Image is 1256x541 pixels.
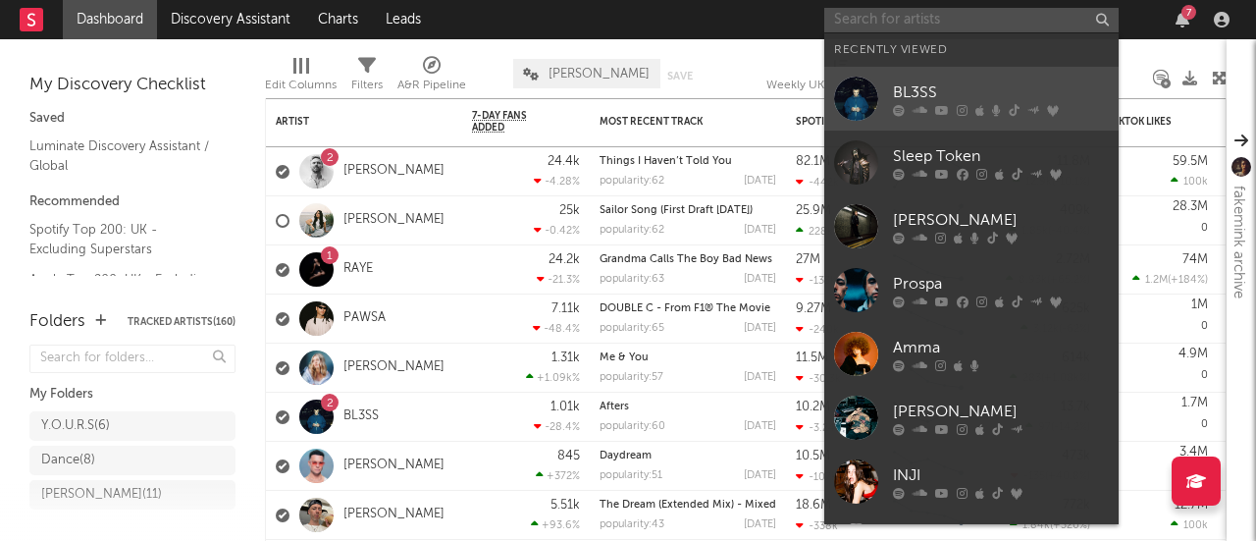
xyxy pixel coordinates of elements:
[1182,253,1208,266] div: 74M
[893,81,1109,104] div: BL3SS
[550,401,580,413] div: 1.01k
[551,352,580,364] div: 1.31k
[41,449,95,472] div: Dance ( 8 )
[531,518,580,531] div: +93.6 %
[600,352,776,363] div: Me & You
[29,269,216,309] a: Apple Top 200: UK - Excluding Superstars
[343,408,379,425] a: BL3SS
[600,372,663,383] div: popularity: 57
[1110,116,1178,128] div: TikTok Likes
[29,107,235,131] div: Saved
[29,480,235,510] a: [PERSON_NAME](11)
[536,469,580,482] div: +372 %
[537,273,580,286] div: -21.3 %
[796,499,831,512] div: 18.6M
[600,274,664,285] div: popularity: 63
[824,386,1119,450] a: [PERSON_NAME]
[551,302,580,315] div: 7.11k
[600,254,772,265] a: Grandma Calls The Boy Bad News
[893,208,1109,232] div: [PERSON_NAME]
[600,303,776,314] div: DOUBLE C - From F1® The Movie
[351,49,383,106] div: Filters
[1145,275,1168,286] span: 1.2M
[796,450,830,462] div: 10.5M
[29,190,235,214] div: Recommended
[1053,520,1087,531] span: +320 %
[550,499,580,512] div: 5.51k
[600,225,664,236] div: popularity: 62
[1010,518,1090,531] div: ( )
[549,253,580,266] div: 24.2k
[744,176,776,187] div: [DATE]
[128,317,235,327] button: Tracked Artists(160)
[744,421,776,432] div: [DATE]
[600,323,664,334] div: popularity: 65
[1191,298,1208,311] div: 1M
[796,352,828,364] div: 11.5M
[1022,520,1050,531] span: 1.84k
[1176,12,1189,27] button: 7
[265,74,337,97] div: Edit Columns
[534,224,580,237] div: -0.42 %
[600,303,770,314] a: DOUBLE C - From F1® The Movie
[29,310,85,334] div: Folders
[824,194,1119,258] a: [PERSON_NAME]
[766,74,914,97] div: Weekly UK Streams (Weekly UK Streams)
[796,421,841,434] div: -3.24k
[1132,273,1208,286] div: ( )
[557,450,580,462] div: 845
[600,205,753,216] a: Sailor Song (First Draft [DATE])
[343,310,386,327] a: PAWSA
[893,400,1109,423] div: [PERSON_NAME]
[600,500,776,511] div: The Dream (Extended Mix) - Mixed
[600,519,664,530] div: popularity: 43
[265,49,337,106] div: Edit Columns
[893,463,1109,487] div: INJI
[796,470,837,483] div: -107k
[1181,5,1196,20] div: 7
[1171,275,1205,286] span: +184 %
[824,450,1119,514] a: INJI
[796,116,943,128] div: Spotify Monthly Listeners
[343,212,445,229] a: [PERSON_NAME]
[600,156,776,167] div: Things I Haven’t Told You
[1183,520,1208,531] span: 100k
[29,383,235,406] div: My Folders
[1173,200,1208,213] div: 28.3M
[1110,344,1208,392] div: 0
[796,176,839,189] div: -442k
[1110,393,1208,441] div: 0
[744,519,776,530] div: [DATE]
[824,67,1119,131] a: BL3SS
[600,402,776,412] div: Afters
[351,74,383,97] div: Filters
[1173,155,1208,168] div: 59.5M
[534,175,580,188] div: -4.28 %
[893,144,1109,168] div: Sleep Token
[343,261,373,278] a: RAYE
[526,371,580,384] div: +1.09k %
[29,446,235,475] a: Dance(8)
[600,352,649,363] a: Me & You
[1110,295,1208,343] div: 0
[600,156,732,167] a: Things I Haven’t Told You
[796,519,838,532] div: -338k
[824,131,1119,194] a: Sleep Token
[893,336,1109,359] div: Amma
[600,470,662,481] div: popularity: 51
[41,414,110,438] div: Y.O.U.R.S ( 6 )
[600,421,665,432] div: popularity: 60
[600,402,629,412] a: Afters
[824,8,1119,32] input: Search for artists
[796,323,839,336] div: -240k
[397,74,466,97] div: A&R Pipeline
[1110,196,1208,244] div: 0
[534,420,580,433] div: -28.4 %
[796,253,820,266] div: 27M
[29,345,235,373] input: Search for folders...
[744,372,776,383] div: [DATE]
[549,68,650,81] span: [PERSON_NAME]
[1179,446,1208,459] div: 3.4M
[472,110,550,134] span: 7-Day Fans Added
[834,38,1109,62] div: Recently Viewed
